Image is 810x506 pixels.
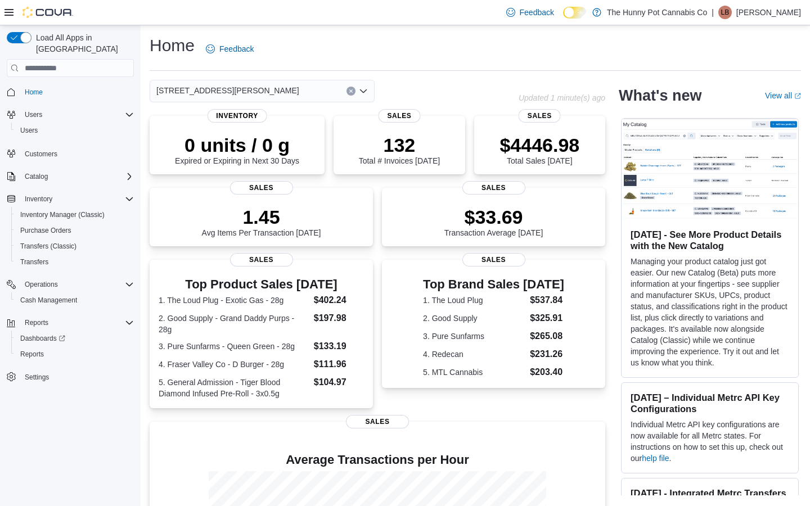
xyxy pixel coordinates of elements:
a: help file [642,454,669,463]
h3: Top Brand Sales [DATE] [423,278,564,291]
p: | [712,6,714,19]
span: Transfers (Classic) [20,242,76,251]
button: Catalog [2,169,138,184]
p: $4446.98 [499,134,579,156]
span: Sales [378,109,420,123]
a: Dashboards [11,331,138,346]
span: Inventory [25,195,52,204]
span: Users [20,126,38,135]
button: Customers [2,145,138,161]
span: Transfers [16,255,134,269]
img: Cova [22,7,73,18]
span: Transfers [20,257,48,266]
dt: 1. The Loud Plug [423,295,525,306]
button: Users [20,108,47,121]
dd: $325.91 [530,311,564,325]
dd: $402.24 [314,293,364,307]
nav: Complex example [7,79,134,414]
a: Inventory Manager (Classic) [16,208,109,222]
span: Users [16,124,134,137]
dd: $537.84 [530,293,564,307]
dt: 4. Fraser Valley Co - D Burger - 28g [159,359,309,370]
button: Inventory [20,192,57,206]
button: Inventory [2,191,138,207]
span: Dashboards [20,334,65,343]
button: Settings [2,369,138,385]
span: Reports [20,316,134,329]
dd: $104.97 [314,376,364,389]
dd: $265.08 [530,329,564,343]
span: Inventory Manager (Classic) [20,210,105,219]
span: [STREET_ADDRESS][PERSON_NAME] [156,84,299,97]
button: Reports [11,346,138,362]
p: $33.69 [444,206,543,228]
span: Sales [230,181,293,195]
dt: 2. Good Supply [423,313,525,324]
dd: $203.40 [530,365,564,379]
span: Sales [519,109,561,123]
button: Users [2,107,138,123]
span: Inventory Manager (Classic) [16,208,134,222]
span: Catalog [20,170,134,183]
span: Catalog [25,172,48,181]
a: Dashboards [16,332,70,345]
dd: $197.98 [314,311,364,325]
h2: What's new [619,87,701,105]
p: 1.45 [202,206,321,228]
dt: 1. The Loud Plug - Exotic Gas - 28g [159,295,309,306]
dt: 5. MTL Cannabis [423,367,525,378]
svg: External link [794,93,801,100]
button: Catalog [20,170,52,183]
span: Load All Apps in [GEOGRAPHIC_DATA] [31,32,134,55]
p: 0 units / 0 g [175,134,299,156]
h4: Average Transactions per Hour [159,453,596,467]
span: Cash Management [16,293,134,307]
span: Sales [462,181,525,195]
h3: Top Product Sales [DATE] [159,278,364,291]
button: Reports [20,316,53,329]
a: Reports [16,347,48,361]
span: Home [20,85,134,99]
dt: 4. Redecan [423,349,525,360]
h1: Home [150,34,195,57]
button: Operations [20,278,62,291]
div: Avg Items Per Transaction [DATE] [202,206,321,237]
a: Transfers [16,255,53,269]
dt: 2. Good Supply - Grand Daddy Purps - 28g [159,313,309,335]
dt: 3. Pure Sunfarms - Queen Green - 28g [159,341,309,352]
span: Settings [25,373,49,382]
p: Individual Metrc API key configurations are now available for all Metrc states. For instructions ... [631,419,789,464]
button: Purchase Orders [11,223,138,238]
div: Expired or Expiring in Next 30 Days [175,134,299,165]
p: Managing your product catalog just got easier. Our new Catalog (Beta) puts more information at yo... [631,256,789,368]
a: View allExternal link [765,91,801,100]
dt: 3. Pure Sunfarms [423,331,525,342]
span: Customers [25,150,57,159]
dd: $231.26 [530,347,564,361]
button: Inventory Manager (Classic) [11,207,138,223]
p: 132 [359,134,440,156]
span: Inventory [207,109,267,123]
span: Reports [16,347,134,361]
button: Open list of options [359,87,368,96]
span: Feedback [520,7,554,18]
a: Purchase Orders [16,224,76,237]
p: [PERSON_NAME] [736,6,801,19]
span: Cash Management [20,296,77,305]
div: Transaction Average [DATE] [444,206,543,237]
span: Sales [462,253,525,266]
p: Updated 1 minute(s) ago [519,93,605,102]
button: Cash Management [11,292,138,308]
span: Operations [20,278,134,291]
span: Feedback [219,43,254,55]
span: Reports [25,318,48,327]
div: Lareina Betancourt [718,6,732,19]
a: Feedback [502,1,559,24]
button: Home [2,84,138,100]
span: Sales [230,253,293,266]
button: Clear input [346,87,355,96]
span: Users [25,110,42,119]
p: The Hunny Pot Cannabis Co [607,6,707,19]
div: Total Sales [DATE] [499,134,579,165]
